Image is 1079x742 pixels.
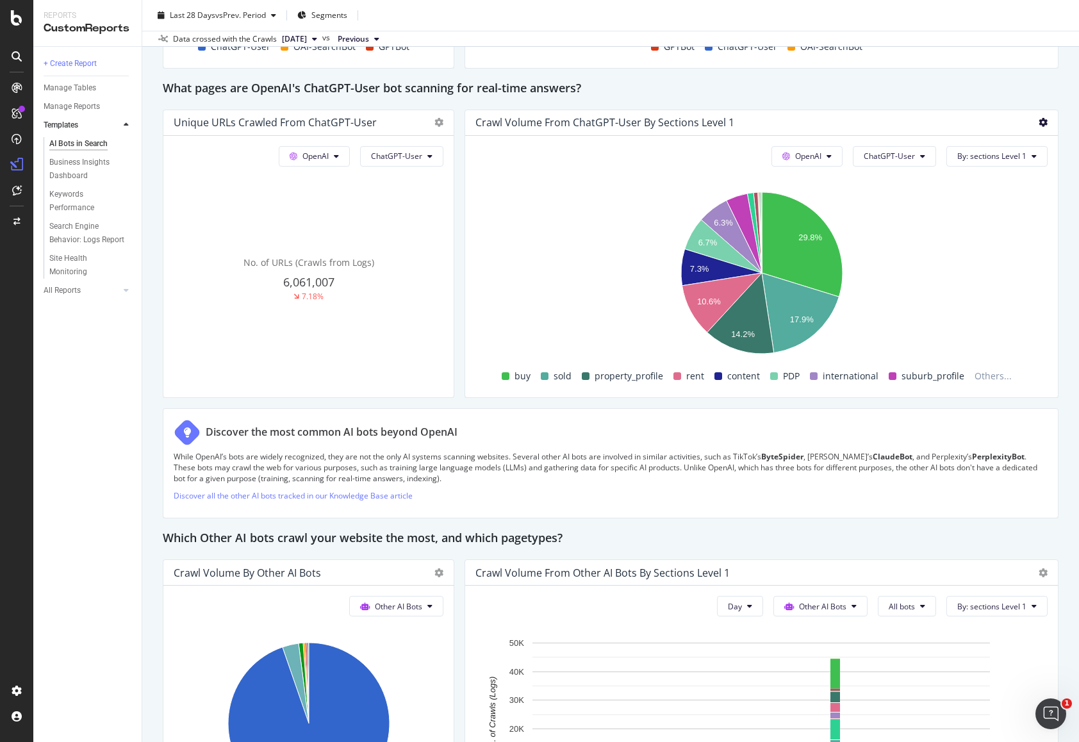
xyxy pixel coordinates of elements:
a: Business Insights Dashboard [49,156,133,183]
span: Day [728,601,742,612]
button: ChatGPT-User [853,146,936,167]
span: ChatGPT-User [864,151,915,161]
span: 1 [1062,698,1072,709]
span: buy [515,368,531,384]
div: Discover the most common AI bots beyond OpenAI [206,425,457,440]
a: + Create Report [44,57,133,70]
button: OpenAI [279,146,350,167]
span: GPTBot [664,39,695,54]
div: Business Insights Dashboard [49,156,123,183]
div: Search Engine Behavior: Logs Report [49,220,125,247]
text: 10.6% [697,297,721,306]
div: Reports [44,10,131,21]
span: content [727,368,760,384]
div: + Create Report [44,57,97,70]
strong: PerplexityBot [972,451,1025,462]
a: Site Health Monitoring [49,252,133,279]
text: 40K [509,666,524,676]
button: Segments [292,5,352,26]
span: By: sections Level 1 [957,601,1026,612]
button: Day [717,596,763,616]
div: Crawl Volume from ChatGPT-User by sections Level 1OpenAIChatGPT-UserBy: sections Level 1A chart.b... [465,110,1058,398]
h2: What pages are OpenAI's ChatGPT-User bot scanning for real-time answers? [163,79,581,99]
div: Unique URLs Crawled from ChatGPT-UserOpenAIChatGPT-UserNo. of URLs (Crawls from Logs)6,061,0077.18% [163,110,454,398]
button: ChatGPT-User [360,146,443,167]
iframe: Intercom live chat [1035,698,1066,729]
div: AI Bots in Search [49,137,108,151]
text: 6.3% [714,218,734,227]
span: By: sections Level 1 [957,151,1026,161]
text: 29.8% [799,233,823,242]
text: 7.3% [690,264,709,274]
text: 6.7% [698,238,718,247]
button: OpenAI [771,146,843,167]
button: Other AI Bots [349,596,443,616]
div: Unique URLs Crawled from ChatGPT-User [174,116,377,129]
div: What pages are OpenAI's ChatGPT-User bot scanning for real-time answers? [163,79,1058,99]
span: OpenAI [302,151,329,161]
text: 20K [509,723,524,733]
span: Last 28 Days [170,10,215,21]
span: ChatGPT-User [211,39,270,54]
strong: ClaudeBot [873,451,912,462]
span: international [823,368,878,384]
div: CustomReports [44,21,131,36]
div: All Reports [44,284,81,297]
a: Keywords Performance [49,188,133,215]
div: Which Other AI bots crawl your website the most, and which pagetypes? [163,529,1058,549]
div: Keywords Performance [49,188,121,215]
div: Templates [44,119,78,132]
button: Last 28 DaysvsPrev. Period [152,5,281,26]
a: Manage Reports [44,100,133,113]
p: While OpenAI’s bots are widely recognized, they are not the only AI systems scanning websites. Se... [174,451,1048,484]
button: By: sections Level 1 [946,596,1048,616]
div: Crawl Volume by Other AI Bots [174,566,321,579]
span: Previous [338,33,369,45]
span: ChatGPT-User [371,151,422,161]
span: No. of URLs (Crawls from Logs) [243,256,374,268]
span: PDP [783,368,800,384]
span: 6,061,007 [283,274,334,290]
span: sold [554,368,572,384]
span: property_profile [595,368,663,384]
text: 50K [509,638,524,648]
div: Discover the most common AI bots beyond OpenAIWhile OpenAI’s bots are widely recognized, they are... [163,408,1058,519]
span: rent [686,368,704,384]
div: Manage Tables [44,81,96,95]
div: Crawl Volume from ChatGPT-User by sections Level 1 [475,116,734,129]
h2: Which Other AI bots crawl your website the most, and which pagetypes? [163,529,563,549]
text: 17.9% [790,315,814,324]
button: Previous [333,31,384,47]
button: By: sections Level 1 [946,146,1048,167]
text: 30K [509,695,524,705]
span: Others... [969,368,1017,384]
a: AI Bots in Search [49,137,133,151]
span: vs Prev. Period [215,10,266,21]
span: vs [322,32,333,44]
span: Other AI Bots [375,601,422,612]
strong: ByteSpider [761,451,803,462]
span: OAI-SearchBot [800,39,862,54]
span: suburb_profile [902,368,964,384]
span: Segments [311,10,347,21]
span: Other AI Bots [799,601,846,612]
a: Templates [44,119,120,132]
div: Site Health Monitoring [49,252,121,279]
span: All bots [889,601,915,612]
button: Other AI Bots [773,596,868,616]
div: 7.18% [302,291,324,302]
span: OpenAI [795,151,821,161]
div: Manage Reports [44,100,100,113]
a: Manage Tables [44,81,133,95]
span: ChatGPT-User [718,39,777,54]
div: Crawl Volume from Other AI Bots by sections Level 1 [475,566,730,579]
text: 14.2% [731,329,755,339]
a: Discover all the other AI bots tracked in our Knowledge Base article [174,490,413,501]
span: 2025 Oct. 5th [282,33,307,45]
svg: A chart. [475,186,1048,365]
span: GPTBot [379,39,409,54]
a: Search Engine Behavior: Logs Report [49,220,133,247]
button: All bots [878,596,936,616]
div: Data crossed with the Crawls [173,33,277,45]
